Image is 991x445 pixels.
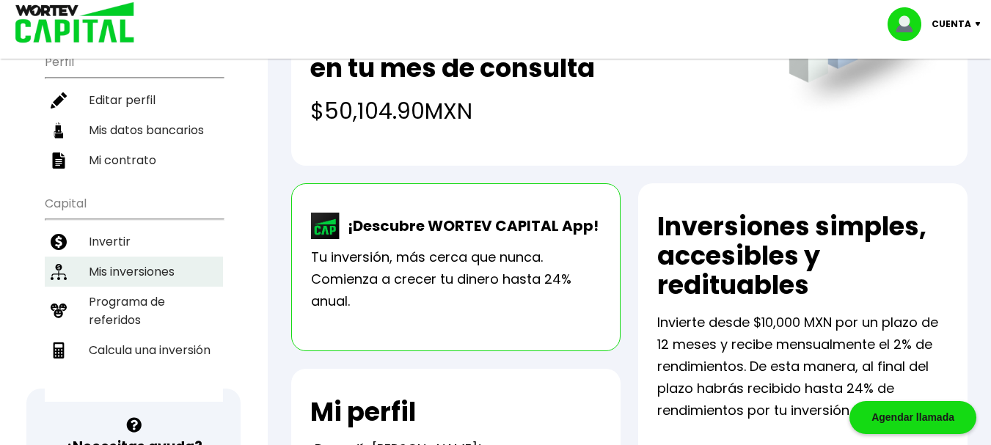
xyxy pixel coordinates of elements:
[51,342,67,358] img: calculadora-icon.17d418c4.svg
[657,212,948,300] h2: Inversiones simples, accesibles y redituables
[51,303,67,319] img: recomiendanos-icon.9b8e9327.svg
[51,122,67,139] img: datos-icon.10cf9172.svg
[45,335,223,365] a: Calcula una inversión
[310,24,759,83] h2: Total de rendimientos recibidos en tu mes de consulta
[311,246,601,312] p: Tu inversión, más cerca que nunca. Comienza a crecer tu dinero hasta 24% anual.
[51,234,67,250] img: invertir-icon.b3b967d7.svg
[971,22,991,26] img: icon-down
[45,145,223,175] a: Mi contrato
[51,264,67,280] img: inversiones-icon.6695dc30.svg
[45,115,223,145] a: Mis datos bancarios
[45,287,223,335] a: Programa de referidos
[51,92,67,109] img: editar-icon.952d3147.svg
[45,227,223,257] a: Invertir
[932,13,971,35] p: Cuenta
[310,95,759,128] h4: $50,104.90 MXN
[657,312,948,422] p: Invierte desde $10,000 MXN por un plazo de 12 meses y recibe mensualmente el 2% de rendimientos. ...
[45,45,223,175] ul: Perfil
[51,152,67,169] img: contrato-icon.f2db500c.svg
[849,401,976,434] div: Agendar llamada
[310,397,416,427] h2: Mi perfil
[888,7,932,41] img: profile-image
[45,187,223,402] ul: Capital
[340,215,599,237] p: ¡Descubre WORTEV CAPITAL App!
[45,85,223,115] a: Editar perfil
[311,213,340,239] img: wortev-capital-app-icon
[45,257,223,287] a: Mis inversiones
